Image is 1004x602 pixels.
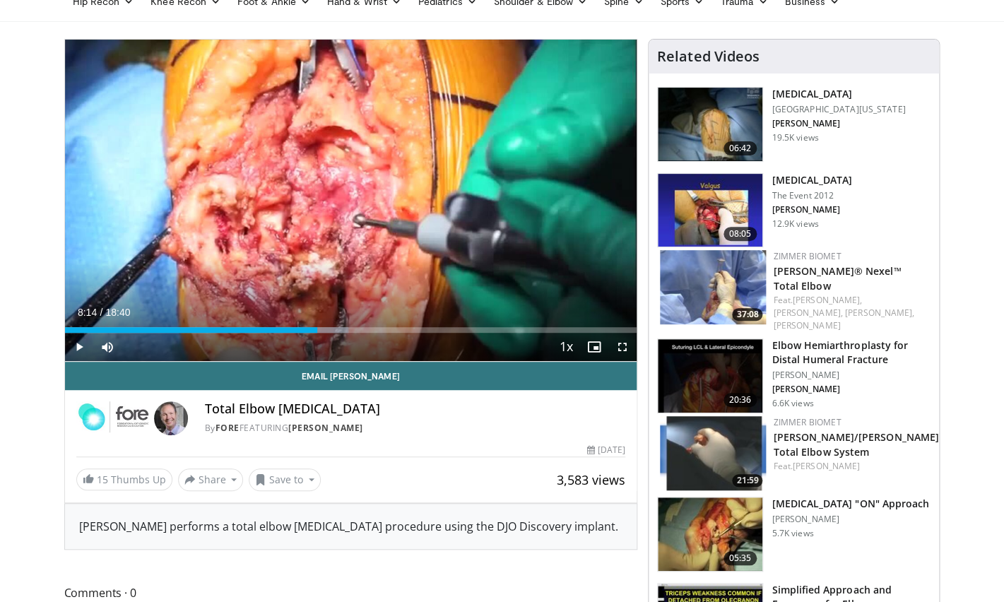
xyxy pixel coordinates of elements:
[97,473,108,486] span: 15
[580,333,608,361] button: Enable picture-in-picture mode
[773,294,928,332] div: Feat.
[657,497,931,572] a: 05:35 [MEDICAL_DATA] "ON" Approach [PERSON_NAME] 5.7K views
[772,118,905,129] p: [PERSON_NAME]
[658,174,762,247] img: heCDP4pTuni5z6vX4xMDoxOmtxOwKG7D_1.150x105_q85_crop-smart_upscale.jpg
[772,338,931,367] h3: Elbow Hemiarthroplasty for Distal Humeral Fracture
[76,401,148,435] img: FORE
[772,190,852,201] p: The Event 2012
[154,401,188,435] img: Avatar
[79,518,623,535] div: [PERSON_NAME] performs a total elbow [MEDICAL_DATA] procedure using the DJO Discovery implant.
[658,339,762,413] img: 0093eea9-15b4-4f40-b69c-133d19b026a0.150x105_q85_crop-smart_upscale.jpg
[658,88,762,161] img: 38827_0000_3.png.150x105_q85_crop-smart_upscale.jpg
[773,416,841,428] a: Zimmer Biomet
[288,422,363,434] a: [PERSON_NAME]
[660,416,766,490] a: 21:59
[793,294,862,306] a: [PERSON_NAME],
[773,430,939,459] a: [PERSON_NAME]/[PERSON_NAME] Total Elbow System
[78,307,97,318] span: 8:14
[772,173,852,187] h3: [MEDICAL_DATA]
[772,87,905,101] h3: [MEDICAL_DATA]
[732,474,762,487] span: 21:59
[608,333,637,361] button: Fullscreen
[65,327,637,333] div: Progress Bar
[657,87,931,162] a: 06:42 [MEDICAL_DATA] [GEOGRAPHIC_DATA][US_STATE] [PERSON_NAME] 19.5K views
[793,460,860,472] a: [PERSON_NAME]
[724,141,757,155] span: 06:42
[658,497,762,571] img: 4cb5b41e-d403-4809-bdef-cfe2611e75ea.150x105_q85_crop-smart_upscale.jpg
[772,514,929,525] p: [PERSON_NAME]
[657,48,759,65] h4: Related Videos
[660,416,766,490] img: AlCdVYZxUWkgWPEX4xMDoxOjBrO-I4W8.150x105_q85_crop-smart_upscale.jpg
[773,319,840,331] a: [PERSON_NAME]
[76,468,172,490] a: 15 Thumbs Up
[657,338,931,413] a: 20:36 Elbow Hemiarthroplasty for Distal Humeral Fracture [PERSON_NAME] [PERSON_NAME] 6.6K views
[845,307,914,319] a: [PERSON_NAME],
[587,444,625,456] div: [DATE]
[772,398,813,409] p: 6.6K views
[205,422,626,435] div: By FEATURING
[724,551,757,565] span: 05:35
[93,333,122,361] button: Mute
[724,227,757,241] span: 08:05
[772,104,905,115] p: [GEOGRAPHIC_DATA][US_STATE]
[772,204,852,216] p: [PERSON_NAME]
[773,307,842,319] a: [PERSON_NAME],
[772,370,931,381] p: [PERSON_NAME]
[557,471,625,488] span: 3,583 views
[205,401,626,417] h4: Total Elbow [MEDICAL_DATA]
[64,584,638,602] span: Comments 0
[732,308,762,321] span: 37:08
[65,333,93,361] button: Play
[100,307,103,318] span: /
[773,250,841,262] a: Zimmer Biomet
[249,468,321,491] button: Save to
[773,460,939,473] div: Feat.
[772,497,929,511] h3: [MEDICAL_DATA] "ON" Approach
[65,362,637,390] a: Email [PERSON_NAME]
[772,528,813,539] p: 5.7K views
[773,264,901,293] a: [PERSON_NAME]® Nexel™ Total Elbow
[660,250,766,324] img: HwePeXkL0Gi3uPfH4xMDoxOjA4MTsiGN.150x105_q85_crop-smart_upscale.jpg
[772,384,931,395] p: [PERSON_NAME]
[724,393,757,407] span: 20:36
[657,173,931,248] a: 08:05 [MEDICAL_DATA] The Event 2012 [PERSON_NAME] 12.9K views
[178,468,244,491] button: Share
[552,333,580,361] button: Playback Rate
[772,218,818,230] p: 12.9K views
[105,307,130,318] span: 18:40
[772,132,818,143] p: 19.5K views
[65,40,637,362] video-js: Video Player
[215,422,240,434] a: FORE
[660,250,766,324] a: 37:08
